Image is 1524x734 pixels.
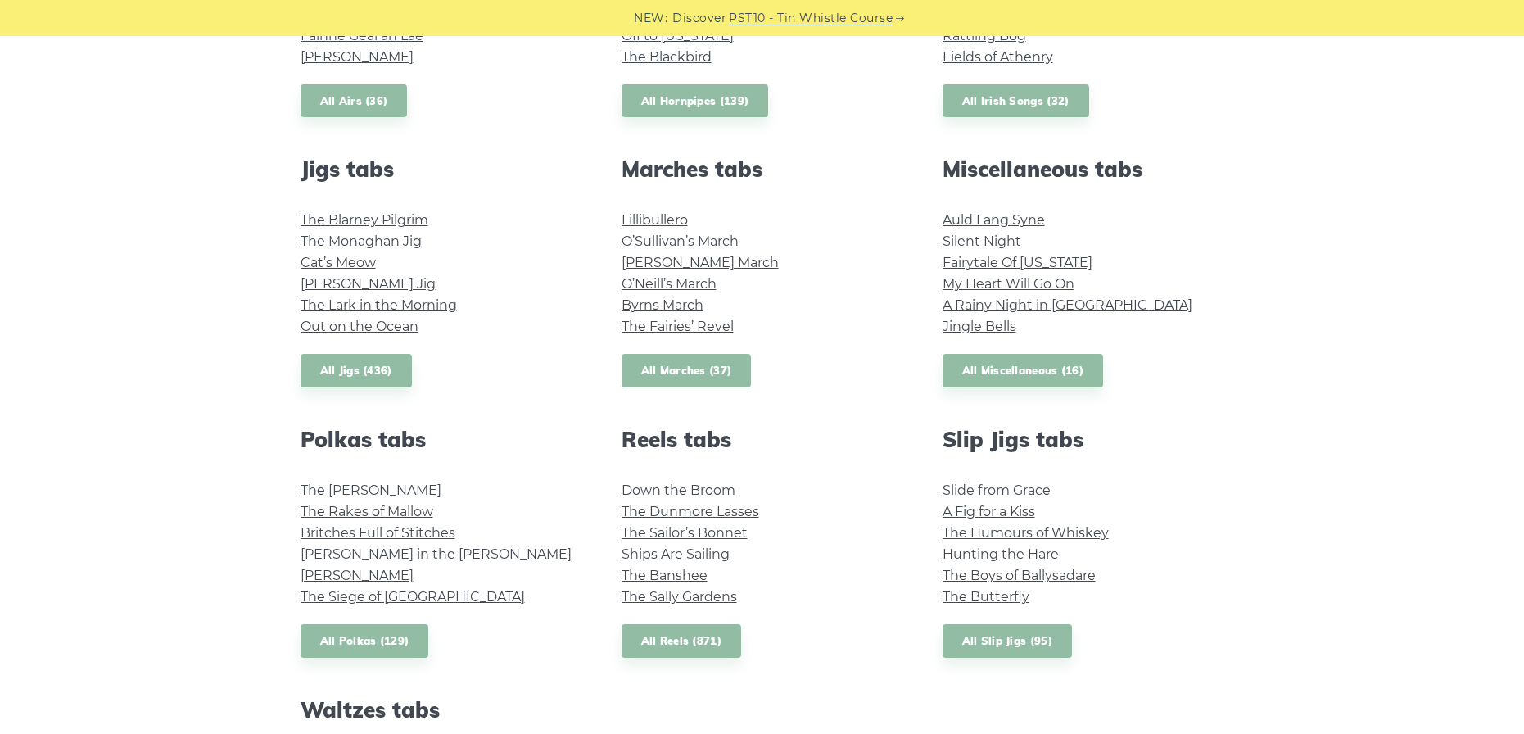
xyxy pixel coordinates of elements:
a: [PERSON_NAME] [301,568,414,583]
a: O’Sullivan’s March [622,233,739,249]
a: My Heart Will Go On [943,276,1074,292]
a: All Miscellaneous (16) [943,354,1104,387]
a: All Irish Songs (32) [943,84,1089,118]
a: Lillibullero [622,212,688,228]
a: The Monaghan Jig [301,233,422,249]
a: The Boys of Ballysadare [943,568,1096,583]
a: The Dunmore Lasses [622,504,759,519]
a: Silent Night [943,233,1021,249]
a: Jingle Bells [943,319,1016,334]
a: Rattling Bog [943,28,1026,43]
a: Auld Lang Syne [943,212,1045,228]
a: O’Neill’s March [622,276,717,292]
span: Discover [672,9,726,28]
a: [PERSON_NAME] in the [PERSON_NAME] [301,546,572,562]
a: The [PERSON_NAME] [301,483,441,498]
h2: Slip Jigs tabs [943,427,1224,452]
a: [PERSON_NAME] [301,49,414,65]
a: All Jigs (436) [301,354,412,387]
a: Fields of Athenry [943,49,1053,65]
a: The Siege of [GEOGRAPHIC_DATA] [301,589,525,605]
a: The Sally Gardens [622,589,737,605]
a: The Fairies’ Revel [622,319,734,334]
a: Down the Broom [622,483,735,498]
a: Cat’s Meow [301,255,376,270]
h2: Polkas tabs [301,427,582,452]
a: [PERSON_NAME] Jig [301,276,436,292]
a: The Humours of Whiskey [943,525,1109,541]
h2: Waltzes tabs [301,697,582,723]
a: A Fig for a Kiss [943,504,1035,519]
a: The Blarney Pilgrim [301,212,428,228]
a: All Polkas (129) [301,624,429,658]
a: The Butterfly [943,589,1029,605]
a: The Sailor’s Bonnet [622,525,748,541]
a: All Reels (871) [622,624,742,658]
h2: Miscellaneous tabs [943,156,1224,182]
a: The Lark in the Morning [301,297,457,313]
a: Slide from Grace [943,483,1051,498]
h2: Jigs tabs [301,156,582,182]
a: All Slip Jigs (95) [943,624,1072,658]
a: All Hornpipes (139) [622,84,769,118]
a: Out on the Ocean [301,319,418,334]
a: A Rainy Night in [GEOGRAPHIC_DATA] [943,297,1192,313]
a: All Airs (36) [301,84,408,118]
a: Britches Full of Stitches [301,525,455,541]
a: Ships Are Sailing [622,546,730,562]
a: PST10 - Tin Whistle Course [729,9,893,28]
a: Fairytale Of [US_STATE] [943,255,1092,270]
a: [PERSON_NAME] March [622,255,779,270]
a: Hunting the Hare [943,546,1059,562]
span: NEW: [634,9,667,28]
a: The Blackbird [622,49,712,65]
a: The Banshee [622,568,708,583]
a: The Rakes of Mallow [301,504,433,519]
a: Off to [US_STATE] [622,28,734,43]
a: Fáinne Geal an Lae [301,28,423,43]
a: Byrns March [622,297,703,313]
h2: Reels tabs [622,427,903,452]
a: All Marches (37) [622,354,752,387]
h2: Marches tabs [622,156,903,182]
